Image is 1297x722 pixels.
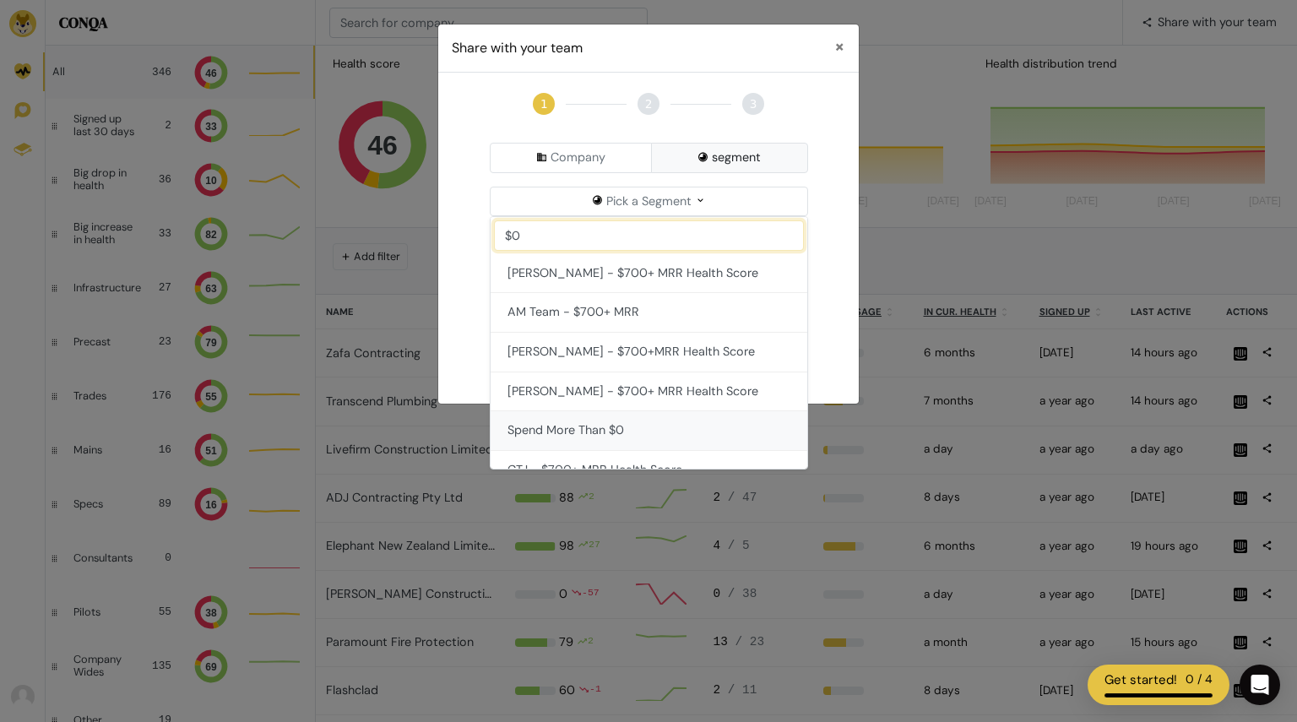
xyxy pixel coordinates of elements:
button: CTJ - $700+ MRR Health Score [491,451,807,490]
div: 1 [533,93,555,115]
div: 0 / 4 [1186,670,1213,690]
button: Close [821,24,859,70]
div: Open Intercom Messenger [1240,665,1280,705]
div: 3 [742,93,764,115]
div: 2 [638,93,659,115]
button: Spend More Than $0 [491,411,807,451]
span: × [834,35,845,58]
div: Share with your team [452,38,583,58]
button: AM Team - $700+ MRR [491,293,807,333]
button: Company [490,143,653,173]
button: [PERSON_NAME] - $700+ MRR Health Score [491,372,807,412]
button: [PERSON_NAME] - $700+MRR Health Score [491,333,807,372]
button: segment [651,143,808,173]
button: [PERSON_NAME] - $700+ MRR Health Score [491,254,807,294]
div: Get started! [1104,670,1177,690]
div: Pick a Segment [490,187,808,217]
